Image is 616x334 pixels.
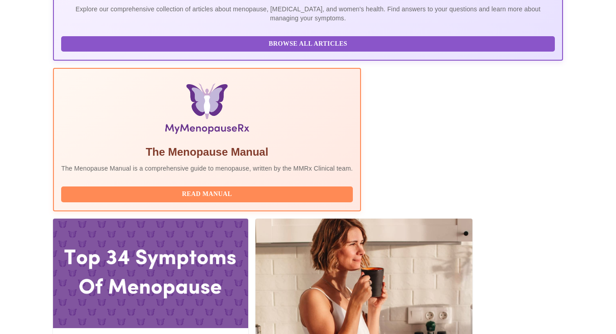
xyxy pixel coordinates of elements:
[61,164,353,173] p: The Menopause Manual is a comprehensive guide to menopause, written by the MMRx Clinical team.
[70,38,546,50] span: Browse All Articles
[107,83,306,138] img: Menopause Manual
[61,5,555,23] p: Explore our comprehensive collection of articles about menopause, [MEDICAL_DATA], and women's hea...
[61,145,353,159] h5: The Menopause Manual
[61,186,353,202] button: Read Manual
[61,39,557,47] a: Browse All Articles
[61,190,355,197] a: Read Manual
[70,189,344,200] span: Read Manual
[61,36,555,52] button: Browse All Articles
